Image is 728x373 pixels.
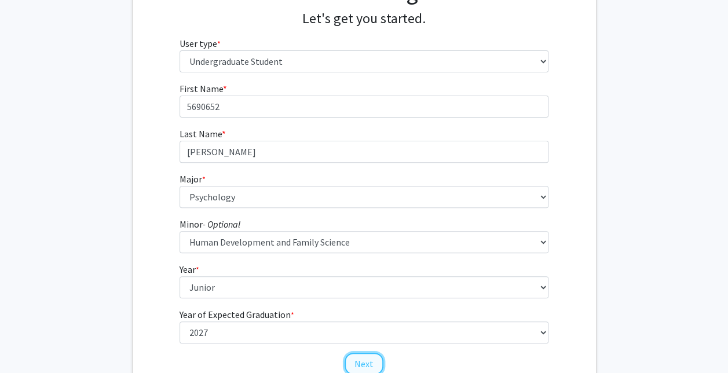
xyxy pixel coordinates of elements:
label: Year [180,262,199,276]
span: Last Name [180,128,222,140]
label: Year of Expected Graduation [180,308,294,321]
span: First Name [180,83,223,94]
iframe: Chat [9,321,49,364]
label: Major [180,172,206,186]
h4: Let's get you started. [180,10,548,27]
label: Minor [180,217,240,231]
i: - Optional [203,218,240,230]
label: User type [180,36,221,50]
